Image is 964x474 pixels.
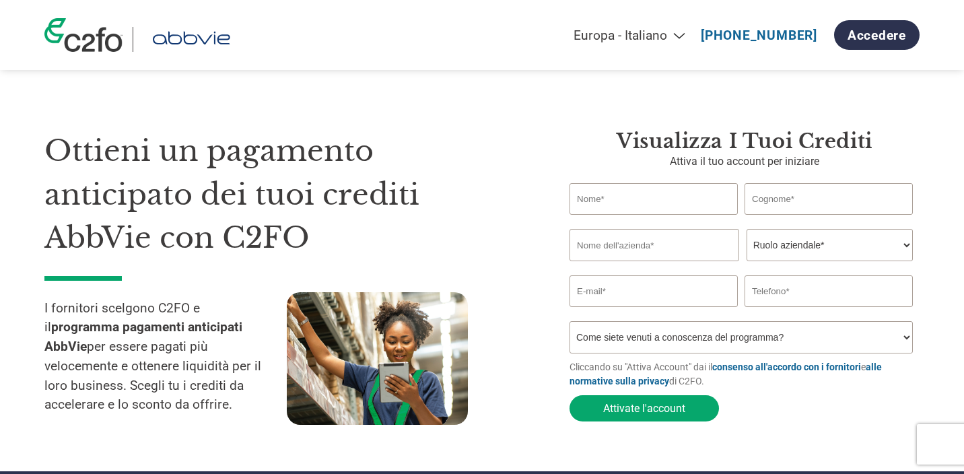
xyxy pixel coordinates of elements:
input: Telefono* [745,275,913,307]
img: AbbVie [143,27,239,52]
strong: programma pagamenti anticipati AbbVie [44,319,242,354]
a: Accedere [834,20,920,50]
p: Attiva il tuo account per iniziare [570,154,920,170]
input: Cognome* [745,183,913,215]
img: c2fo logo [44,18,123,52]
img: supply chain worker [287,292,468,425]
button: Attivate l'account [570,395,719,421]
a: consenso all'accordo con i fornitori [712,362,861,372]
a: [PHONE_NUMBER] [701,28,817,43]
p: I fornitori scelgono C2FO e il per essere pagati più velocemente e ottenere liquidità per il loro... [44,299,287,415]
h1: Ottieni un pagamento anticipato dei tuoi crediti AbbVie con C2FO [44,129,529,260]
div: Invalid last name or last name is too long [745,216,913,224]
input: Invalid Email format [570,275,738,307]
input: Nome* [570,183,738,215]
div: Invalid company name or company name is too long [570,263,913,270]
h3: Visualizza i tuoi crediti [570,129,920,154]
div: Inavlid Email Address [570,308,738,316]
p: Cliccando su "Attiva Account" dai il e di C2FO. [570,360,920,388]
input: Nome dell'azienda* [570,229,739,261]
div: Inavlid Phone Number [745,308,913,316]
select: Title/Role [747,229,913,261]
div: Invalid first name or first name is too long [570,216,738,224]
